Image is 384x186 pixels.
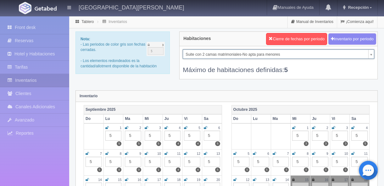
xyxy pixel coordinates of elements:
[109,20,127,24] a: Inventarios
[139,126,141,130] small: 2
[284,167,289,172] label: 5
[346,126,348,130] small: 3
[120,152,122,155] small: 8
[177,152,181,155] small: 11
[123,114,143,123] th: Ma
[307,152,309,155] small: 8
[105,131,122,141] div: 5
[364,152,368,155] small: 11
[267,152,269,155] small: 6
[198,126,200,130] small: 5
[326,152,328,155] small: 9
[363,141,368,146] label: 5
[350,114,370,123] th: Sa
[285,178,289,182] small: 14
[332,131,348,141] div: 5
[271,114,291,123] th: Ma
[312,131,328,141] div: 5
[231,105,370,114] th: Octubre 2025
[324,167,328,172] label: 5
[164,131,181,141] div: 5
[304,167,309,172] label: 5
[307,126,309,130] small: 1
[245,167,249,172] label: 5
[304,141,309,146] label: 3
[292,157,309,167] div: 5
[81,20,94,24] a: Tablero
[136,167,141,172] label: 0
[253,157,269,167] div: 5
[176,141,181,146] label: 4
[328,33,376,45] button: Inventario por periodo
[312,157,328,167] div: 5
[233,157,250,167] div: 5
[351,157,368,167] div: 5
[145,131,161,141] div: 5
[292,131,309,141] div: 5
[19,2,31,14] img: Getabed
[330,114,350,123] th: Vi
[105,157,122,167] div: 5
[344,152,348,155] small: 10
[84,114,104,123] th: Do
[183,59,374,74] div: Máximo de habitaciones definidas:
[84,105,222,114] th: Septiembre 2025
[125,131,141,141] div: 5
[143,114,163,123] th: Mi
[163,114,182,123] th: Ju
[164,157,181,167] div: 5
[288,16,337,28] a: Manual de Inventarios
[176,167,181,172] label: 4
[183,49,374,59] a: Suite con 2 camas matrimoniales-No apta para menores
[204,157,220,167] div: 5
[202,114,222,123] th: Sa
[273,157,289,167] div: 5
[216,152,220,155] small: 13
[125,157,141,167] div: 5
[291,114,310,123] th: Mi
[351,131,368,141] div: 5
[343,141,348,146] label: 3
[79,3,184,11] h4: [GEOGRAPHIC_DATA][PERSON_NAME]
[103,114,123,123] th: Lu
[196,141,200,146] label: 4
[86,157,102,167] div: 5
[197,178,200,182] small: 19
[182,114,202,123] th: Vi
[218,126,220,130] small: 6
[75,31,170,74] div: - Las periodos de color gris son fechas cerradas. - Los elementos redondeados es la cantidad/allo...
[157,152,161,155] small: 10
[366,126,368,130] small: 4
[196,167,200,172] label: 4
[157,178,161,182] small: 17
[159,126,161,130] small: 3
[179,126,181,130] small: 4
[204,131,220,141] div: 5
[364,178,368,182] small: 18
[97,167,102,172] label: 5
[248,152,249,155] small: 5
[98,178,102,182] small: 14
[347,5,369,10] span: Recepción
[145,157,161,167] div: 5
[324,141,328,146] label: 3
[139,152,141,155] small: 9
[264,167,269,172] label: 5
[184,157,200,167] div: 5
[284,66,288,73] b: 5
[332,157,348,167] div: 5
[337,16,377,28] a: ¡Comienza aquí!
[184,131,200,141] div: 5
[138,178,141,182] small: 16
[310,114,330,123] th: Ju
[326,126,328,130] small: 2
[156,167,161,172] label: 1
[81,37,90,41] b: Nota:
[215,141,220,146] label: 5
[231,114,251,123] th: Do
[136,141,141,146] label: 5
[177,178,181,182] small: 18
[118,178,121,182] small: 15
[117,167,121,172] label: 0
[251,114,271,123] th: Lu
